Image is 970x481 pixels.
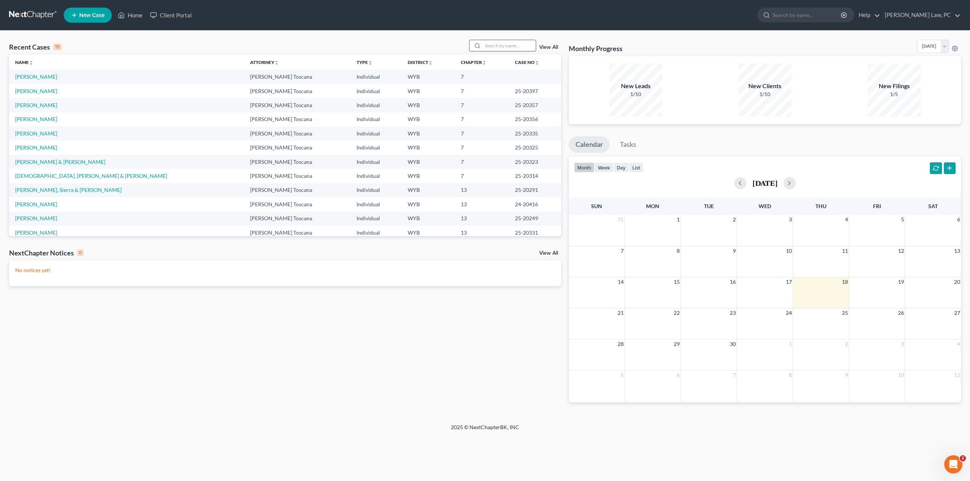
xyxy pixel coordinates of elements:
[673,308,681,318] span: 22
[729,308,737,318] span: 23
[676,370,681,380] span: 6
[868,90,921,98] div: 1/5
[539,251,558,256] a: View All
[29,61,33,65] i: unfold_more
[350,84,402,98] td: Individual
[569,136,610,153] a: Calendar
[350,98,402,112] td: Individual
[900,215,905,224] span: 5
[897,308,905,318] span: 26
[455,140,509,154] td: 7
[785,277,793,286] span: 17
[244,98,350,112] td: [PERSON_NAME] Toscana
[350,70,402,84] td: Individual
[244,84,350,98] td: [PERSON_NAME] Toscana
[953,308,961,318] span: 27
[738,82,792,90] div: New Clients
[402,70,455,84] td: WYB
[509,212,561,226] td: 25-20249
[15,116,57,122] a: [PERSON_NAME]
[357,59,372,65] a: Typeunfold_more
[455,112,509,126] td: 7
[704,203,714,209] span: Tue
[402,126,455,140] td: WYB
[509,226,561,240] td: 25-20331
[274,61,279,65] i: unfold_more
[509,155,561,169] td: 25-20323
[844,370,849,380] span: 9
[620,246,624,255] span: 7
[960,455,966,461] span: 2
[785,246,793,255] span: 10
[482,61,487,65] i: unfold_more
[539,45,558,50] a: View All
[609,82,662,90] div: New Leads
[785,308,793,318] span: 24
[897,277,905,286] span: 19
[15,173,167,179] a: [DEMOGRAPHIC_DATA], [PERSON_NAME] & [PERSON_NAME]
[244,155,350,169] td: [PERSON_NAME] Toscana
[114,8,146,22] a: Home
[788,339,793,349] span: 1
[729,277,737,286] span: 16
[402,84,455,98] td: WYB
[350,226,402,240] td: Individual
[956,215,961,224] span: 6
[732,370,737,380] span: 7
[9,42,62,51] div: Recent Cases
[591,203,602,209] span: Sun
[515,59,539,65] a: Case Nounfold_more
[455,84,509,98] td: 7
[15,229,57,236] a: [PERSON_NAME]
[350,140,402,154] td: Individual
[928,203,938,209] span: Sat
[455,98,509,112] td: 7
[729,339,737,349] span: 30
[613,162,629,173] button: day
[350,155,402,169] td: Individual
[15,102,57,108] a: [PERSON_NAME]
[617,277,624,286] span: 14
[15,266,555,274] p: No notices yet!
[15,144,57,151] a: [PERSON_NAME]
[753,179,778,187] h2: [DATE]
[773,8,842,22] input: Search by name...
[535,61,539,65] i: unfold_more
[841,308,849,318] span: 25
[953,370,961,380] span: 11
[461,59,487,65] a: Chapterunfold_more
[738,90,792,98] div: 1/10
[350,126,402,140] td: Individual
[509,183,561,197] td: 25-20291
[455,70,509,84] td: 7
[402,183,455,197] td: WYB
[15,73,57,80] a: [PERSON_NAME]
[956,339,961,349] span: 4
[269,423,701,437] div: 2025 © NextChapterBK, INC
[15,59,33,65] a: Nameunfold_more
[244,112,350,126] td: [PERSON_NAME] Toscana
[759,203,771,209] span: Wed
[732,246,737,255] span: 9
[15,201,57,207] a: [PERSON_NAME]
[428,61,433,65] i: unfold_more
[350,197,402,211] td: Individual
[402,169,455,183] td: WYB
[250,59,279,65] a: Attorneyunfold_more
[509,169,561,183] td: 25-20314
[79,12,105,18] span: New Case
[455,197,509,211] td: 13
[788,370,793,380] span: 8
[244,126,350,140] td: [PERSON_NAME] Toscana
[368,61,372,65] i: unfold_more
[350,112,402,126] td: Individual
[673,277,681,286] span: 15
[841,277,849,286] span: 18
[509,98,561,112] td: 25-20357
[402,112,455,126] td: WYB
[509,84,561,98] td: 25-20397
[455,212,509,226] td: 13
[617,339,624,349] span: 28
[244,226,350,240] td: [PERSON_NAME] Toscana
[855,8,880,22] a: Help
